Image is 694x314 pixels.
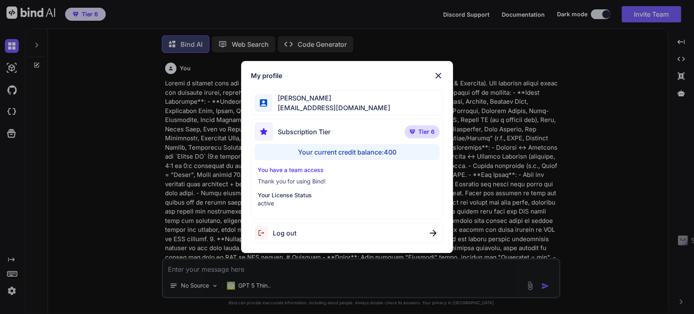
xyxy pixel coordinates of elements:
p: You have a team access [258,166,437,174]
h1: My profile [251,71,282,81]
img: logout [255,226,273,240]
span: Log out [273,228,296,238]
img: subscription [255,122,273,141]
img: close [433,71,443,81]
img: profile [260,99,268,107]
span: Tier 6 [418,128,435,136]
p: active [258,199,437,207]
p: Your License Status [258,191,437,199]
img: close [430,230,436,236]
img: premium [409,129,415,134]
span: Subscription Tier [278,127,331,137]
p: Thank you for using Bind! [258,177,437,185]
div: Your current credit balance: 400 [255,144,440,160]
span: [EMAIL_ADDRESS][DOMAIN_NAME] [272,103,390,113]
span: [PERSON_NAME] [272,93,390,103]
